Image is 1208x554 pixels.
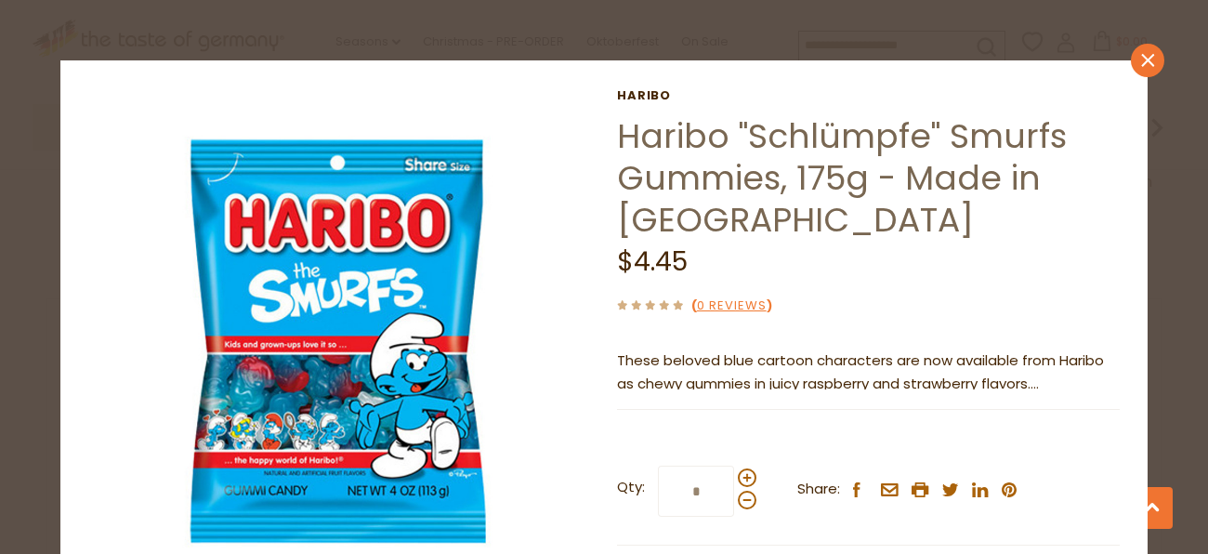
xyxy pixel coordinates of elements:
[691,297,772,314] span: ( )
[797,478,840,501] span: Share:
[617,88,1120,103] a: Haribo
[617,244,688,280] span: $4.45
[658,466,734,517] input: Qty:
[617,112,1067,244] a: Haribo "Schlümpfe" Smurfs Gummies, 175g - Made in [GEOGRAPHIC_DATA]
[617,476,645,499] strong: Qty:
[617,350,1120,396] p: These beloved blue cartoon characters are now available from Haribo as chewy gummies in juicy ras...
[697,297,767,316] a: 0 Reviews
